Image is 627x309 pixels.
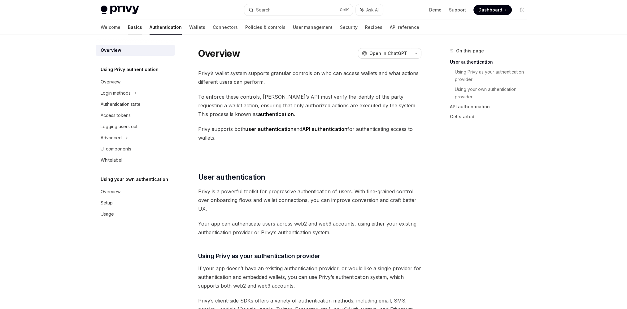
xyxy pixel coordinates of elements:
span: Privy’s wallet system supports granular controls on who can access wallets and what actions diffe... [198,69,421,86]
button: Search...CtrlK [244,4,353,16]
span: User authentication [198,172,265,182]
span: Open in ChatGPT [369,50,407,56]
a: Overview [96,186,175,197]
div: Login methods [101,89,131,97]
h5: Using Privy authentication [101,66,159,73]
a: API authentication [450,102,532,112]
div: Logging users out [101,123,137,130]
div: Access tokens [101,112,131,119]
span: Ask AI [366,7,379,13]
a: User management [293,20,333,35]
span: Ctrl K [340,7,349,12]
a: Logging users out [96,121,175,132]
button: Ask AI [356,4,383,16]
a: Whitelabel [96,154,175,166]
img: light logo [101,6,139,14]
strong: API authentication [302,126,347,132]
a: Setup [96,197,175,208]
a: Connectors [213,20,238,35]
div: Advanced [101,134,122,141]
div: Search... [256,6,273,14]
a: Welcome [101,20,120,35]
a: Usage [96,208,175,220]
a: UI components [96,143,175,154]
div: Overview [101,78,120,86]
strong: authentication [258,111,294,117]
a: Get started [450,112,532,122]
a: Recipes [365,20,382,35]
div: Usage [101,210,114,218]
a: Security [340,20,358,35]
a: Policies & controls [245,20,285,35]
h1: Overview [198,48,240,59]
div: UI components [101,145,131,153]
a: Support [449,7,466,13]
a: Overview [96,76,175,87]
a: Wallets [189,20,205,35]
a: API reference [390,20,419,35]
div: Whitelabel [101,156,122,164]
a: Demo [429,7,442,13]
a: Overview [96,45,175,56]
div: Overview [101,188,120,195]
a: User authentication [450,57,532,67]
span: If your app doesn’t have an existing authentication provider, or would like a single provider for... [198,264,421,290]
span: Your app can authenticate users across web2 and web3 accounts, using either your existing authent... [198,219,421,237]
a: Using Privy as your authentication provider [455,67,532,84]
a: Basics [128,20,142,35]
a: Access tokens [96,110,175,121]
div: Setup [101,199,113,207]
a: Using your own authentication provider [455,84,532,102]
span: To enforce these controls, [PERSON_NAME]’s API must verify the identity of the party requesting a... [198,92,421,119]
button: Toggle dark mode [517,5,527,15]
a: Dashboard [473,5,512,15]
span: Privy is a powerful toolkit for progressive authentication of users. With fine-grained control ov... [198,187,421,213]
div: Authentication state [101,101,141,108]
button: Open in ChatGPT [358,48,411,59]
span: On this page [456,47,484,55]
strong: user authentication [245,126,294,132]
span: Privy supports both and for authenticating access to wallets. [198,125,421,142]
div: Overview [101,47,121,54]
a: Authentication state [96,99,175,110]
a: Authentication [150,20,182,35]
span: Using Privy as your authentication provider [198,252,320,260]
span: Dashboard [478,7,502,13]
h5: Using your own authentication [101,176,168,183]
